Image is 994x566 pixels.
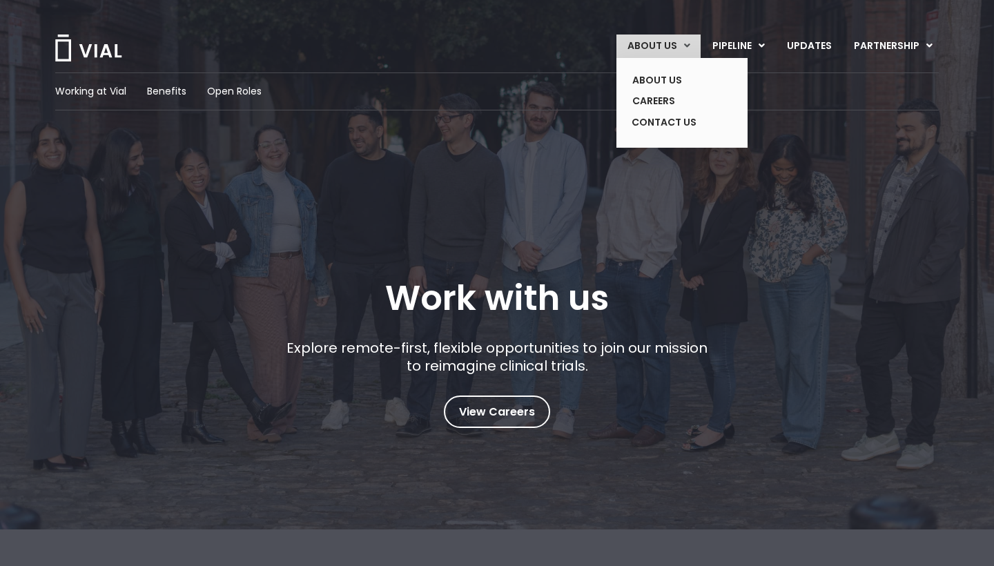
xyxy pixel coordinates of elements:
[444,396,550,428] a: View Careers
[54,35,123,61] img: Vial Logo
[55,84,126,99] a: Working at Vial
[147,84,186,99] a: Benefits
[843,35,944,58] a: PARTNERSHIPMenu Toggle
[776,35,842,58] a: UPDATES
[207,84,262,99] a: Open Roles
[385,278,609,318] h1: Work with us
[616,35,701,58] a: ABOUT USMenu Toggle
[459,403,535,421] span: View Careers
[701,35,775,58] a: PIPELINEMenu Toggle
[621,112,722,134] a: CONTACT US
[282,339,713,375] p: Explore remote-first, flexible opportunities to join our mission to reimagine clinical trials.
[621,70,722,91] a: ABOUT US
[621,90,722,112] a: CAREERS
